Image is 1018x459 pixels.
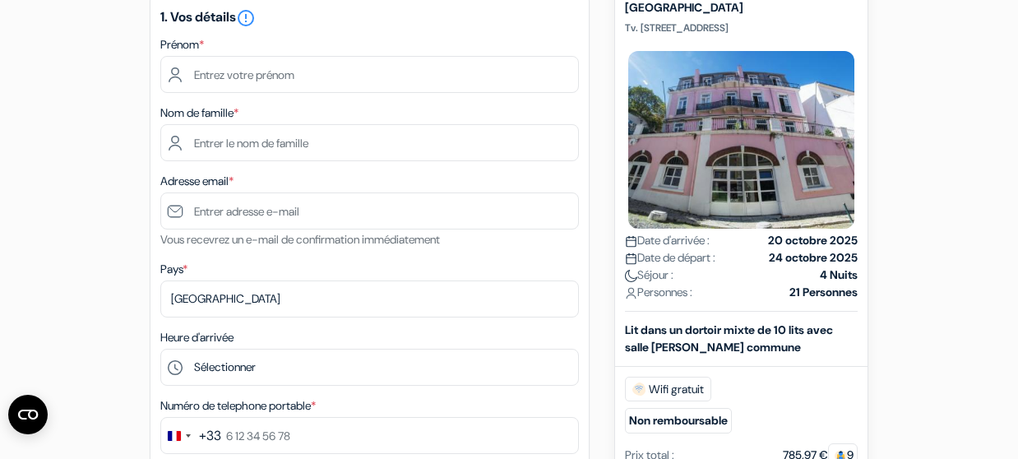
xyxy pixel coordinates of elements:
[160,329,234,346] label: Heure d'arrivée
[160,124,579,161] input: Entrer le nom de famille
[625,233,710,250] span: Date d'arrivée :
[160,397,316,415] label: Numéro de telephone portable
[8,395,48,434] button: Ouvrir le widget CMP
[625,21,858,35] p: Tv. [STREET_ADDRESS]
[769,250,858,267] strong: 24 octobre 2025
[160,417,579,454] input: 6 12 34 56 78
[625,267,673,285] span: Séjour :
[160,232,440,247] small: Vous recevrez un e-mail de confirmation immédiatement
[625,378,711,402] span: Wifi gratuit
[160,104,238,122] label: Nom de famille
[199,426,221,446] div: +33
[625,323,833,355] b: Lit dans un dortoir mixte de 10 lits avec salle [PERSON_NAME] commune
[625,236,637,248] img: calendar.svg
[160,8,579,28] h5: 1. Vos détails
[160,192,579,229] input: Entrer adresse e-mail
[768,233,858,250] strong: 20 octobre 2025
[625,253,637,266] img: calendar.svg
[236,8,256,28] i: error_outline
[160,261,187,278] label: Pays
[160,173,234,190] label: Adresse email
[625,271,637,283] img: moon.svg
[625,285,692,302] span: Personnes :
[236,8,256,25] a: error_outline
[160,36,204,53] label: Prénom
[160,56,579,93] input: Entrez votre prénom
[789,285,858,302] strong: 21 Personnes
[625,409,732,434] small: Non remboursable
[625,250,715,267] span: Date de départ :
[632,383,646,396] img: free_wifi.svg
[820,267,858,285] strong: 4 Nuits
[161,418,221,453] button: Change country, selected France (+33)
[625,288,637,300] img: user_icon.svg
